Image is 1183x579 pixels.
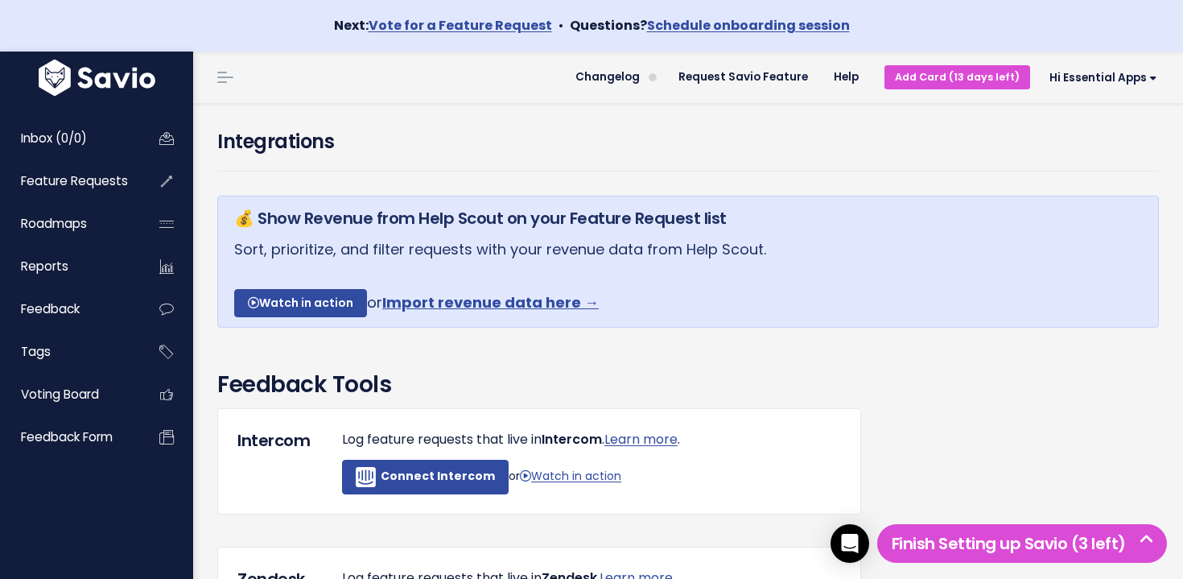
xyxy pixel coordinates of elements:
h5: Intercom [237,428,318,453]
span: Tags [21,343,51,360]
span: • [559,16,563,35]
strong: Questions? [570,16,850,35]
img: logo-white.9d6f32f41409.svg [35,60,159,96]
a: Reports [4,248,134,285]
p: Sort, prioritize, and filter requests with your revenue data from Help Scout. or [234,237,1142,317]
a: Import revenue data here → [382,292,599,312]
div: Open Intercom Messenger [831,524,869,563]
img: Intercom_light_3x.19bbb763e272.png [356,467,376,487]
a: Tags [4,333,134,370]
a: Help [821,65,872,89]
a: Feedback [4,291,134,328]
a: Learn more [604,430,678,449]
h3: Feedback Tools [217,368,1159,402]
a: Inbox (0/0) [4,120,134,157]
a: Request Savio Feature [666,65,821,89]
a: Watch in action [234,289,367,318]
span: Feedback [21,300,80,317]
span: Feature Requests [21,172,128,189]
a: Watch in action [520,468,621,484]
span: Voting Board [21,386,99,403]
a: Feedback form [4,419,134,456]
strong: Next: [334,16,552,35]
h4: Integrations [217,127,1159,156]
a: Vote for a Feature Request [369,16,552,35]
a: Schedule onboarding session [647,16,850,35]
a: Feature Requests [4,163,134,200]
b: Connect Intercom [381,468,495,484]
span: Feedback form [21,428,113,445]
h5: Finish Setting up Savio (3 left) [884,531,1160,556]
a: Hi Essential Apps [1030,65,1170,90]
a: Add Card (13 days left) [884,65,1030,89]
a: Voting Board [4,376,134,413]
span: Roadmaps [21,215,87,232]
a: Roadmaps [4,205,134,242]
span: Changelog [575,72,640,83]
h5: 💰 Show Revenue from Help Scout on your Feature Request list [234,206,1142,230]
p: or [342,460,841,494]
span: Intercom [542,430,602,449]
span: Inbox (0/0) [21,130,87,147]
a: Connect Intercom [342,460,509,494]
span: Hi Essential Apps [1049,72,1157,84]
p: Log feature requests that live in . . [342,428,841,452]
span: Reports [21,258,68,275]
